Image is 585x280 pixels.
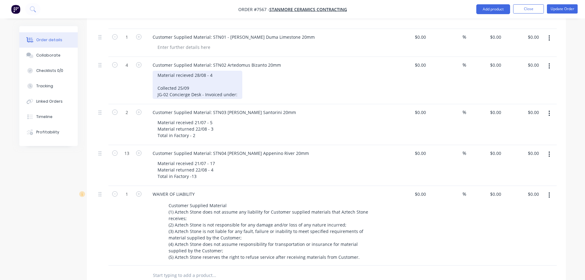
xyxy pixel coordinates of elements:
div: Customer Supplied Material: STN01 - [PERSON_NAME] Duma Limestone 20mm [148,33,320,41]
div: Profitability [36,129,59,135]
div: Customer Supplied Material: STN02 Artedomus Bizanto 20mm [148,61,286,69]
button: Profitability [19,124,78,140]
button: Timeline [19,109,78,124]
div: Customer Supplied Material (1) Aztech Stone does not assume any liability for Customer supplied m... [166,201,379,262]
span: Order #7567 - [238,6,269,12]
span: % [462,109,466,116]
div: Linked Orders [36,99,63,104]
button: Add product [476,4,510,14]
img: Factory [11,5,20,14]
div: Material recieved 28/08 - 4 Collected 25/09 JG-02 Concierge Desk - Invoiced under: [153,71,242,99]
a: Stanmore Ceramics Contracting [269,6,347,12]
div: Material received 21/07 - 17 Material returned 22/08 - 4 Total in Factory -13 [153,159,221,181]
button: Linked Orders [19,94,78,109]
div: Collaborate [36,53,60,58]
button: Collaborate [19,48,78,63]
div: Order details [36,37,62,43]
button: Order details [19,32,78,48]
div: WAIVER OF LIABILITY [148,190,200,199]
div: Checklists 0/0 [36,68,63,73]
div: Timeline [36,114,53,120]
span: % [462,61,466,69]
div: Customer Supplied Material: STN04 [PERSON_NAME] Appenino River 20mm [148,149,314,158]
span: % [462,34,466,41]
span: % [462,191,466,198]
div: Customer Supplied Material: STN03 [PERSON_NAME] Santorini 20mm [148,108,301,117]
span: % [462,150,466,157]
div: Tracking [36,83,53,89]
button: Update Order [547,4,578,14]
button: Close [513,4,544,14]
button: Tracking [19,78,78,94]
button: Checklists 0/0 [19,63,78,78]
div: Material received 21/07 - 5 Material returned 22/08 - 3 Total in Factory - 2 [153,118,220,140]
